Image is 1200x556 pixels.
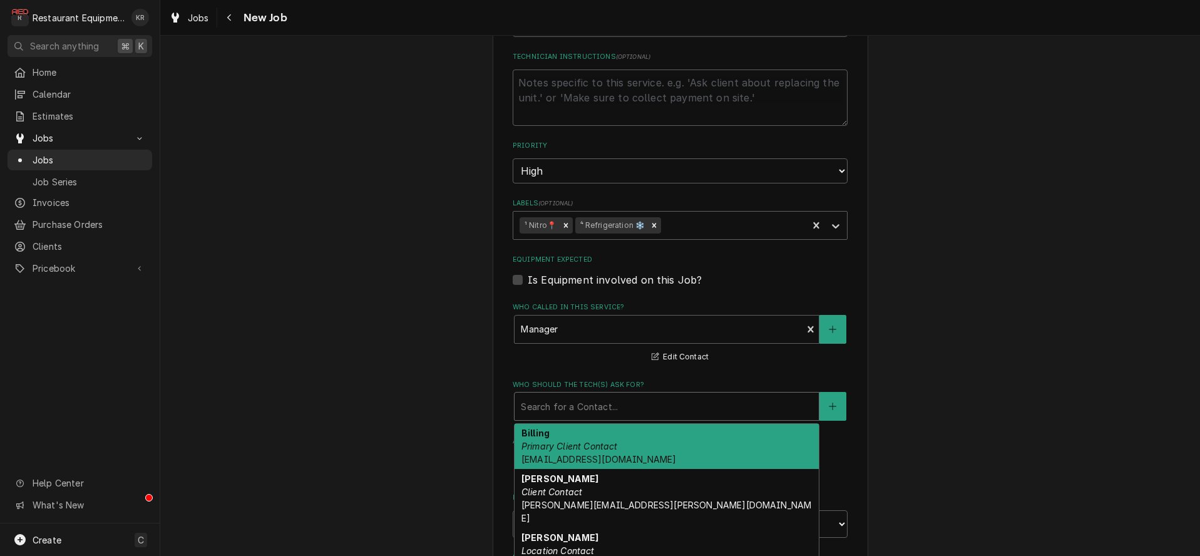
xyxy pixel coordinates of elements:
[33,535,61,545] span: Create
[521,500,811,523] span: [PERSON_NAME][EMAIL_ADDRESS][PERSON_NAME][DOMAIN_NAME]
[8,62,152,83] a: Home
[559,217,573,234] div: Remove ¹ Nitro📍
[513,510,675,538] input: Date
[33,240,146,253] span: Clients
[513,141,848,151] label: Priority
[188,11,209,24] span: Jobs
[220,8,240,28] button: Navigate back
[11,9,29,26] div: Restaurant Equipment Diagnostics's Avatar
[33,131,127,145] span: Jobs
[829,325,836,334] svg: Create New Contact
[538,200,573,207] span: ( optional )
[8,84,152,105] a: Calendar
[8,172,152,192] a: Job Series
[513,52,848,125] div: Technician Instructions
[121,39,130,53] span: ⌘
[513,436,848,478] div: Attachments
[8,258,152,279] a: Go to Pricebook
[819,315,846,344] button: Create New Contact
[513,380,848,390] label: Who should the tech(s) ask for?
[164,8,214,28] a: Jobs
[8,473,152,493] a: Go to Help Center
[513,302,848,312] label: Who called in this service?
[513,380,848,421] div: Who should the tech(s) ask for?
[8,192,152,213] a: Invoices
[8,495,152,515] a: Go to What's New
[33,66,146,79] span: Home
[819,392,846,421] button: Create New Contact
[528,272,702,287] label: Is Equipment involved on this Job?
[521,428,550,438] strong: Billing
[513,198,848,239] div: Labels
[8,35,152,57] button: Search anything⌘K
[33,88,146,101] span: Calendar
[8,214,152,235] a: Purchase Orders
[131,9,149,26] div: KR
[33,153,146,167] span: Jobs
[131,9,149,26] div: Kelli Robinette's Avatar
[513,198,848,209] label: Labels
[513,493,848,537] div: Estimated Arrival Time
[33,175,146,188] span: Job Series
[521,441,618,451] em: Primary Client Contact
[513,52,848,62] label: Technician Instructions
[513,302,848,364] div: Who called in this service?
[616,53,651,60] span: ( optional )
[33,476,145,490] span: Help Center
[30,39,99,53] span: Search anything
[521,454,676,465] span: [EMAIL_ADDRESS][DOMAIN_NAME]
[8,106,152,126] a: Estimates
[33,11,125,24] div: Restaurant Equipment Diagnostics
[520,217,559,234] div: ¹ Nitro📍
[513,255,848,287] div: Equipment Expected
[513,436,848,446] label: Attachments
[11,9,29,26] div: R
[33,196,146,209] span: Invoices
[8,150,152,170] a: Jobs
[513,141,848,183] div: Priority
[829,402,836,411] svg: Create New Contact
[138,39,144,53] span: K
[650,349,710,365] button: Edit Contact
[8,128,152,148] a: Go to Jobs
[521,473,598,484] strong: [PERSON_NAME]
[513,493,848,503] label: Estimated Arrival Time
[575,217,648,234] div: ⁴ Refrigeration ❄️
[33,498,145,512] span: What's New
[33,110,146,123] span: Estimates
[521,545,595,556] em: Location Contact
[138,533,144,547] span: C
[647,217,661,234] div: Remove ⁴ Refrigeration ❄️
[521,532,598,543] strong: [PERSON_NAME]
[33,262,127,275] span: Pricebook
[513,255,848,265] label: Equipment Expected
[240,9,287,26] span: New Job
[521,487,582,497] em: Client Contact
[33,218,146,231] span: Purchase Orders
[8,236,152,257] a: Clients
